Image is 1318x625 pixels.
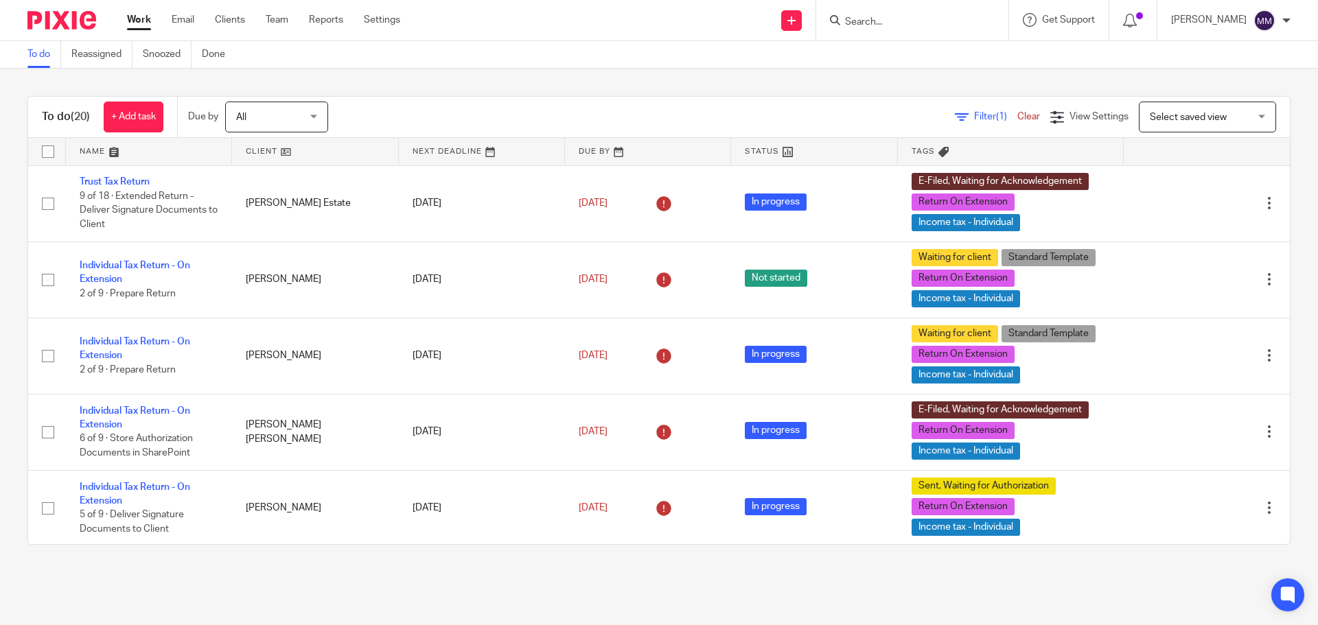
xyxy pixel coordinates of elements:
span: 6 of 9 · Store Authorization Documents in SharePoint [80,434,193,458]
span: (1) [996,112,1007,121]
span: In progress [745,498,807,515]
span: Income tax - Individual [912,214,1020,231]
span: Waiting for client [912,325,998,342]
a: Settings [364,13,400,27]
td: [DATE] [399,318,565,394]
a: Done [202,41,235,68]
a: Reports [309,13,343,27]
td: [PERSON_NAME] [232,318,398,394]
a: Work [127,13,151,27]
span: E-Filed, Waiting for Acknowledgement [912,401,1089,418]
span: Return On Extension [912,498,1015,515]
a: Clients [215,13,245,27]
td: [PERSON_NAME] [PERSON_NAME] [232,394,398,470]
span: In progress [745,193,807,211]
a: Individual Tax Return - On Extension [80,482,190,506]
span: View Settings [1070,112,1129,121]
p: [PERSON_NAME] [1171,13,1247,27]
span: Standard Template [1002,249,1096,266]
a: Individual Tax Return - On Extension [80,261,190,284]
a: Team [266,13,288,27]
input: Search [844,16,967,29]
span: Select saved view [1150,113,1227,122]
a: To do [27,41,61,68]
a: + Add task [104,102,163,132]
span: [DATE] [579,198,608,208]
td: [DATE] [399,470,565,546]
span: In progress [745,346,807,363]
td: [DATE] [399,241,565,318]
td: [DATE] [399,165,565,241]
a: Email [172,13,194,27]
span: Tags [912,148,935,155]
span: Get Support [1042,15,1095,25]
span: [DATE] [579,503,608,512]
td: [PERSON_NAME] Estate [232,165,398,241]
span: Waiting for client [912,249,998,266]
span: Return On Extension [912,270,1015,287]
td: [PERSON_NAME] [232,241,398,318]
span: [DATE] [579,351,608,360]
td: [PERSON_NAME] [232,470,398,546]
span: Income tax - Individual [912,366,1020,384]
span: Return On Extension [912,193,1015,211]
span: 5 of 9 · Deliver Signature Documents to Client [80,510,184,534]
span: All [236,113,246,122]
td: [DATE] [399,394,565,470]
span: E-Filed, Waiting for Acknowledgement [912,173,1089,190]
span: Return On Extension [912,422,1015,439]
span: (20) [71,111,90,122]
span: [DATE] [579,427,608,436]
span: Income tax - Individual [912,290,1020,307]
a: Clear [1017,112,1040,121]
span: 9 of 18 · Extended Return - Deliver Signature Documents to Client [80,191,218,229]
span: Income tax - Individual [912,519,1020,536]
img: svg%3E [1253,10,1275,32]
a: Trust Tax Return [80,177,150,187]
span: Sent, Waiting for Authorization [912,477,1056,495]
span: Standard Template [1002,325,1096,342]
h1: To do [42,110,90,124]
span: Return On Extension [912,346,1015,363]
span: [DATE] [579,274,608,284]
a: Reassigned [71,41,132,68]
a: Individual Tax Return - On Extension [80,406,190,429]
span: 2 of 9 · Prepare Return [80,365,176,375]
span: Not started [745,270,807,287]
a: Individual Tax Return - On Extension [80,337,190,360]
a: Snoozed [143,41,192,68]
p: Due by [188,110,218,123]
span: Filter [974,112,1017,121]
span: In progress [745,422,807,439]
span: 2 of 9 · Prepare Return [80,289,176,298]
img: Pixie [27,11,96,30]
span: Income tax - Individual [912,443,1020,460]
